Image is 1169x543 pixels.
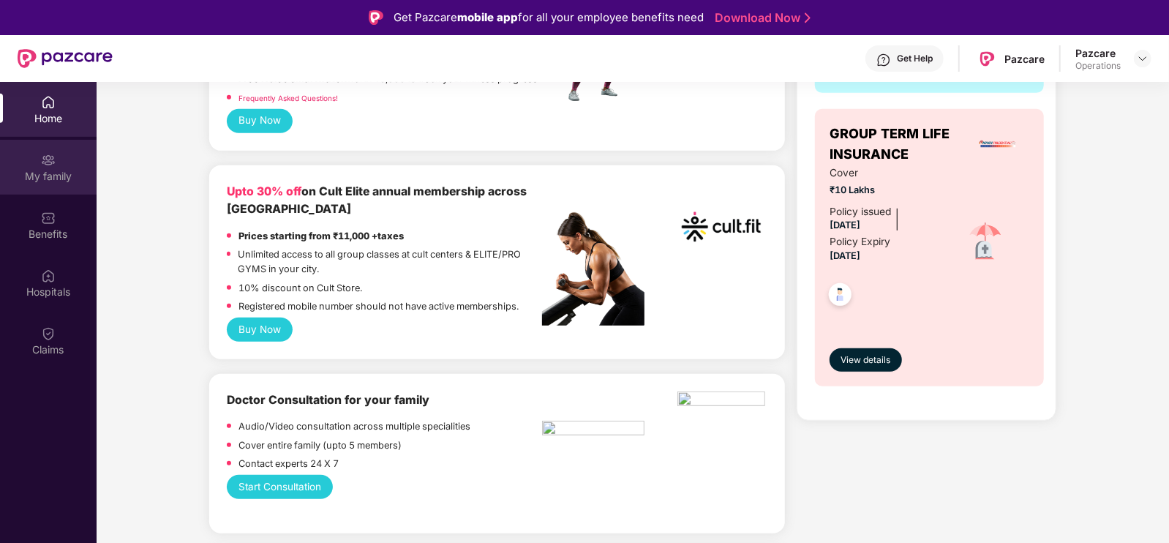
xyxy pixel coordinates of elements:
button: Buy Now [227,318,292,342]
span: ₹10 Lakhs [830,183,941,198]
img: Stroke [805,10,811,26]
img: pngtree-physiotherapy-physiotherapist-rehab-disability-stretching-png-image_6063262.png [542,421,644,440]
span: Cover [830,165,941,181]
img: Logo [369,10,383,25]
img: insurerLogo [978,124,1018,164]
div: Policy Expiry [830,234,890,250]
span: View details [841,353,891,367]
div: Operations [1075,60,1121,72]
span: GROUP TERM LIFE INSURANCE [830,124,967,165]
img: icon [960,217,1011,268]
img: cult.png [677,183,765,271]
img: pc2.png [542,212,644,326]
button: Buy Now [227,109,292,133]
img: svg+xml;base64,PHN2ZyB3aWR0aD0iMjAiIGhlaWdodD0iMjAiIHZpZXdCb3g9IjAgMCAyMCAyMCIgZmlsbD0ibm9uZSIgeG... [41,153,56,168]
button: Start Consultation [227,475,332,499]
div: Policy issued [830,204,891,220]
img: Pazcare_Logo.png [977,48,998,70]
b: on Cult Elite annual membership across [GEOGRAPHIC_DATA] [227,184,527,217]
img: svg+xml;base64,PHN2ZyBpZD0iRHJvcGRvd24tMzJ4MzIiIHhtbG5zPSJodHRwOi8vd3d3LnczLm9yZy8yMDAwL3N2ZyIgd2... [1137,53,1149,64]
div: Pazcare [1004,52,1045,66]
p: Unlimited access to all group classes at cult centers & ELITE/PRO GYMS in your city. [238,247,542,277]
div: Get Pazcare for all your employee benefits need [394,9,704,26]
img: svg+xml;base64,PHN2ZyB4bWxucz0iaHR0cDovL3d3dy53My5vcmcvMjAwMC9zdmciIHdpZHRoPSI0OC45NDMiIGhlaWdodD... [822,279,858,315]
strong: mobile app [457,10,518,24]
div: Get Help [897,53,933,64]
p: Cover entire family (upto 5 members) [238,438,402,453]
img: svg+xml;base64,PHN2ZyBpZD0iQmVuZWZpdHMiIHhtbG5zPSJodHRwOi8vd3d3LnczLm9yZy8yMDAwL3N2ZyIgd2lkdGg9Ij... [41,211,56,225]
p: 10% discount on Cult Store. [238,281,362,296]
img: svg+xml;base64,PHN2ZyBpZD0iSG9zcGl0YWxzIiB4bWxucz0iaHR0cDovL3d3dy53My5vcmcvMjAwMC9zdmciIHdpZHRoPS... [41,269,56,283]
img: physica%20-%20Edited.png [677,392,765,411]
p: Audio/Video consultation across multiple specialities [238,419,470,434]
strong: Prices starting from ₹11,000 +taxes [238,231,404,241]
p: Contact experts 24 X 7 [238,457,339,471]
span: [DATE] [830,250,860,261]
b: Doctor Consultation for your family [227,393,429,407]
b: Upto 30% off [227,184,301,198]
a: Download Now [715,10,806,26]
img: New Pazcare Logo [18,49,113,68]
button: View details [830,348,902,372]
span: [DATE] [830,220,860,231]
a: Frequently Asked Questions! [238,94,338,102]
p: Registered mobile number should not have active memberships. [238,299,519,314]
img: svg+xml;base64,PHN2ZyBpZD0iSGVscC0zMngzMiIgeG1sbnM9Imh0dHA6Ly93d3cudzMub3JnLzIwMDAvc3ZnIiB3aWR0aD... [876,53,891,67]
div: Pazcare [1075,46,1121,60]
img: svg+xml;base64,PHN2ZyBpZD0iQ2xhaW0iIHhtbG5zPSJodHRwOi8vd3d3LnczLm9yZy8yMDAwL3N2ZyIgd2lkdGg9IjIwIi... [41,326,56,341]
img: svg+xml;base64,PHN2ZyBpZD0iSG9tZSIgeG1sbnM9Imh0dHA6Ly93d3cudzMub3JnLzIwMDAvc3ZnIiB3aWR0aD0iMjAiIG... [41,95,56,110]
